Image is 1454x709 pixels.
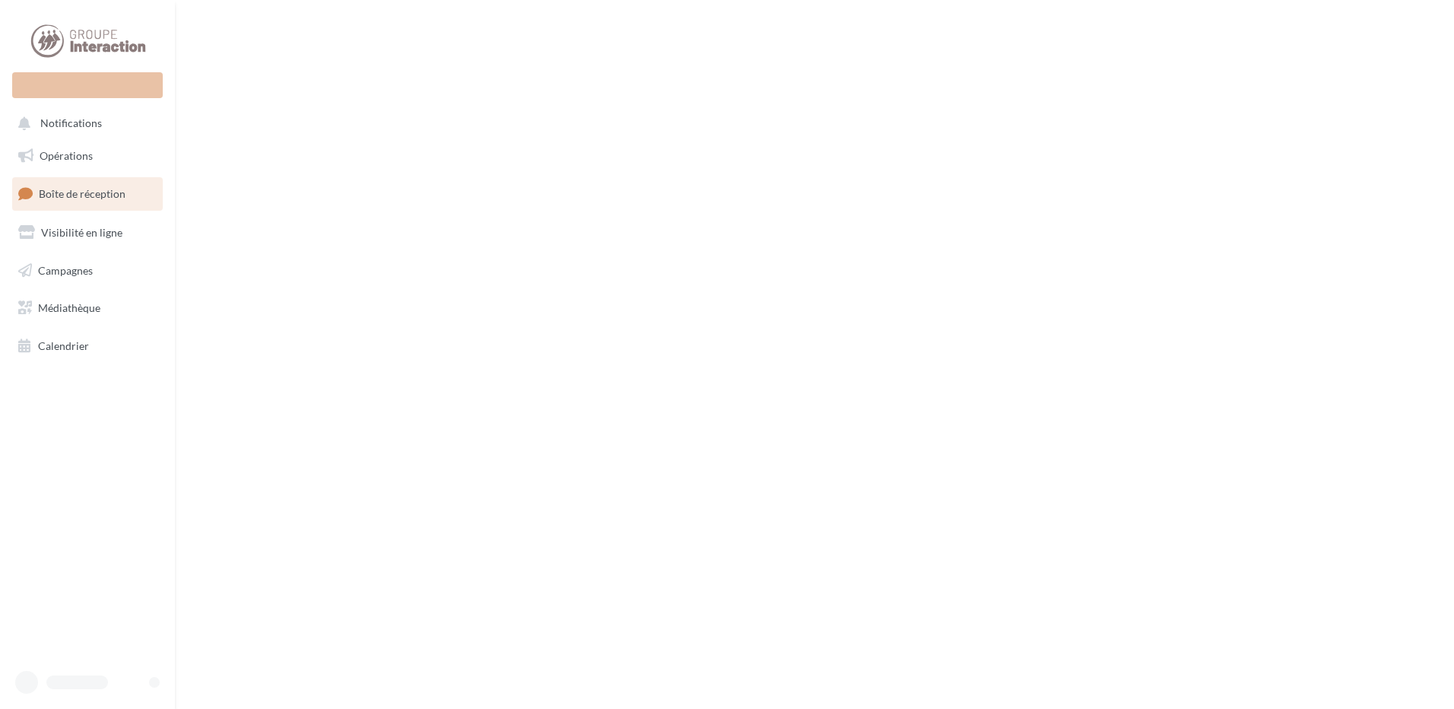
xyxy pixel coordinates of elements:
[38,339,89,352] span: Calendrier
[12,72,163,98] div: Nouvelle campagne
[9,140,166,172] a: Opérations
[9,330,166,362] a: Calendrier
[40,149,93,162] span: Opérations
[9,177,166,210] a: Boîte de réception
[38,263,93,276] span: Campagnes
[9,292,166,324] a: Médiathèque
[39,187,125,200] span: Boîte de réception
[9,217,166,249] a: Visibilité en ligne
[38,301,100,314] span: Médiathèque
[41,226,122,239] span: Visibilité en ligne
[40,117,102,130] span: Notifications
[9,255,166,287] a: Campagnes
